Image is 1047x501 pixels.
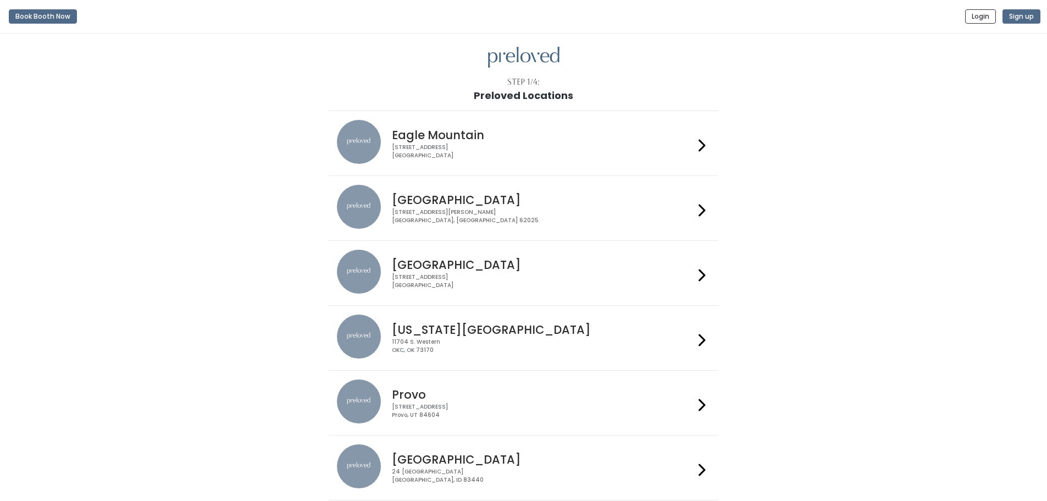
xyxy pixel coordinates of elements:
button: Sign up [1002,9,1040,24]
div: 24 [GEOGRAPHIC_DATA] [GEOGRAPHIC_DATA], ID 83440 [392,468,694,484]
img: preloved location [337,250,381,294]
img: preloved location [337,379,381,423]
h4: Provo [392,388,694,401]
button: Login [965,9,996,24]
img: preloved location [337,120,381,164]
img: preloved location [337,444,381,488]
div: 11704 S. Western OKC, OK 73170 [392,338,694,354]
a: Book Booth Now [9,4,77,29]
a: preloved location Provo [STREET_ADDRESS]Provo, UT 84604 [337,379,710,426]
h4: [GEOGRAPHIC_DATA] [392,258,694,271]
button: Book Booth Now [9,9,77,24]
a: preloved location [GEOGRAPHIC_DATA] 24 [GEOGRAPHIC_DATA][GEOGRAPHIC_DATA], ID 83440 [337,444,710,491]
h1: Preloved Locations [474,90,573,101]
img: preloved location [337,185,381,229]
div: [STREET_ADDRESS] Provo, UT 84604 [392,403,694,419]
a: preloved location Eagle Mountain [STREET_ADDRESS][GEOGRAPHIC_DATA] [337,120,710,167]
div: [STREET_ADDRESS] [GEOGRAPHIC_DATA] [392,273,694,289]
div: [STREET_ADDRESS][PERSON_NAME] [GEOGRAPHIC_DATA], [GEOGRAPHIC_DATA] 62025 [392,208,694,224]
div: Step 1/4: [507,76,540,88]
a: preloved location [GEOGRAPHIC_DATA] [STREET_ADDRESS][GEOGRAPHIC_DATA] [337,250,710,296]
h4: [US_STATE][GEOGRAPHIC_DATA] [392,323,694,336]
a: preloved location [US_STATE][GEOGRAPHIC_DATA] 11704 S. WesternOKC, OK 73170 [337,315,710,361]
h4: [GEOGRAPHIC_DATA] [392,453,694,466]
img: preloved logo [488,47,559,68]
h4: Eagle Mountain [392,129,694,141]
a: preloved location [GEOGRAPHIC_DATA] [STREET_ADDRESS][PERSON_NAME][GEOGRAPHIC_DATA], [GEOGRAPHIC_D... [337,185,710,232]
div: [STREET_ADDRESS] [GEOGRAPHIC_DATA] [392,144,694,159]
img: preloved location [337,315,381,359]
h4: [GEOGRAPHIC_DATA] [392,194,694,206]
